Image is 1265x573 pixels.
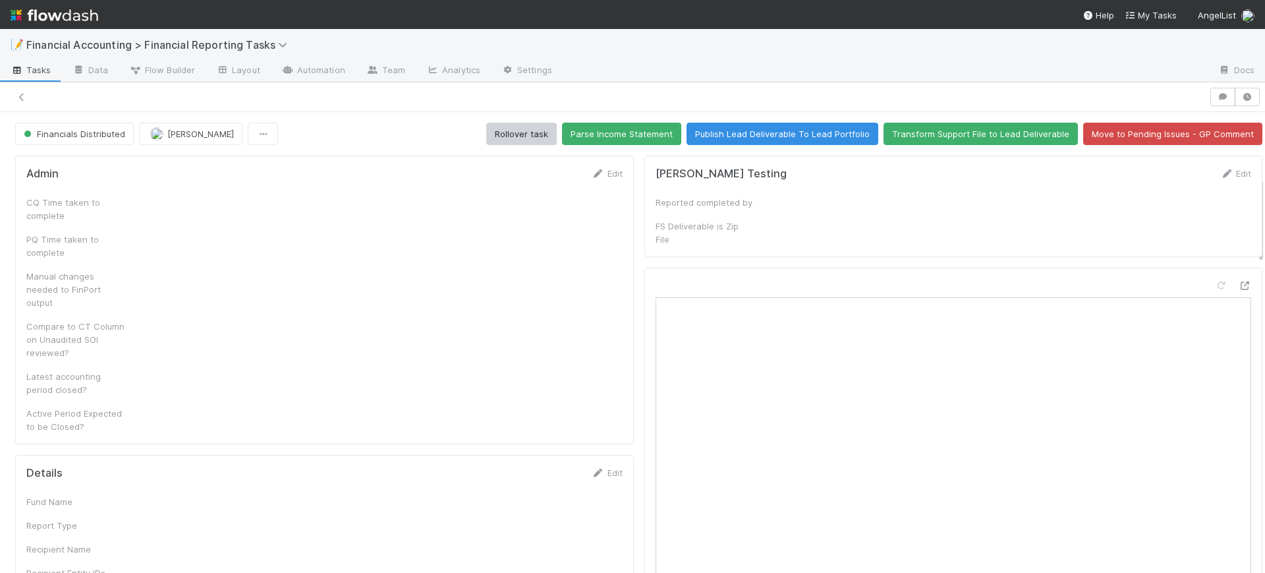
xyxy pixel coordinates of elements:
[26,543,125,556] div: Recipient Name
[884,123,1078,145] button: Transform Support File to Lead Deliverable
[11,4,98,26] img: logo-inverted-e16ddd16eac7371096b0.svg
[1220,168,1251,179] a: Edit
[562,123,681,145] button: Parse Income Statement
[26,467,63,480] h5: Details
[486,123,557,145] button: Rollover task
[167,129,234,139] span: [PERSON_NAME]
[26,407,125,433] div: Active Period Expected to be Closed?
[26,196,125,222] div: CQ Time taken to complete
[1083,123,1262,145] button: Move to Pending Issues - GP Comment
[416,61,491,82] a: Analytics
[26,320,125,359] div: Compare to CT Column on Unaudited SOI reviewed?
[15,123,134,145] button: Financials Distributed
[656,220,754,246] div: FS Deliverable is Zip File
[356,61,416,82] a: Team
[139,123,242,145] button: [PERSON_NAME]
[491,61,563,82] a: Settings
[119,61,206,82] a: Flow Builder
[150,127,163,140] img: avatar_fee1282a-8af6-4c79-b7c7-bf2cfad99775.png
[26,167,59,181] h5: Admin
[26,519,125,532] div: Report Type
[11,39,24,50] span: 📝
[1198,10,1236,20] span: AngelList
[26,495,125,508] div: Fund Name
[687,123,878,145] button: Publish Lead Deliverable To Lead Portfolio
[129,63,195,76] span: Flow Builder
[206,61,271,82] a: Layout
[1208,61,1265,82] a: Docs
[271,61,356,82] a: Automation
[656,196,754,209] div: Reported completed by
[1125,9,1177,22] a: My Tasks
[26,38,294,51] span: Financial Accounting > Financial Reporting Tasks
[592,168,623,179] a: Edit
[11,63,51,76] span: Tasks
[26,270,125,309] div: Manual changes needed to FinPort output
[26,233,125,259] div: PQ Time taken to complete
[1082,9,1114,22] div: Help
[656,167,787,181] h5: [PERSON_NAME] Testing
[1125,10,1177,20] span: My Tasks
[62,61,119,82] a: Data
[26,370,125,396] div: Latest accounting period closed?
[1241,9,1254,22] img: avatar_fee1282a-8af6-4c79-b7c7-bf2cfad99775.png
[21,129,125,139] span: Financials Distributed
[592,467,623,478] a: Edit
